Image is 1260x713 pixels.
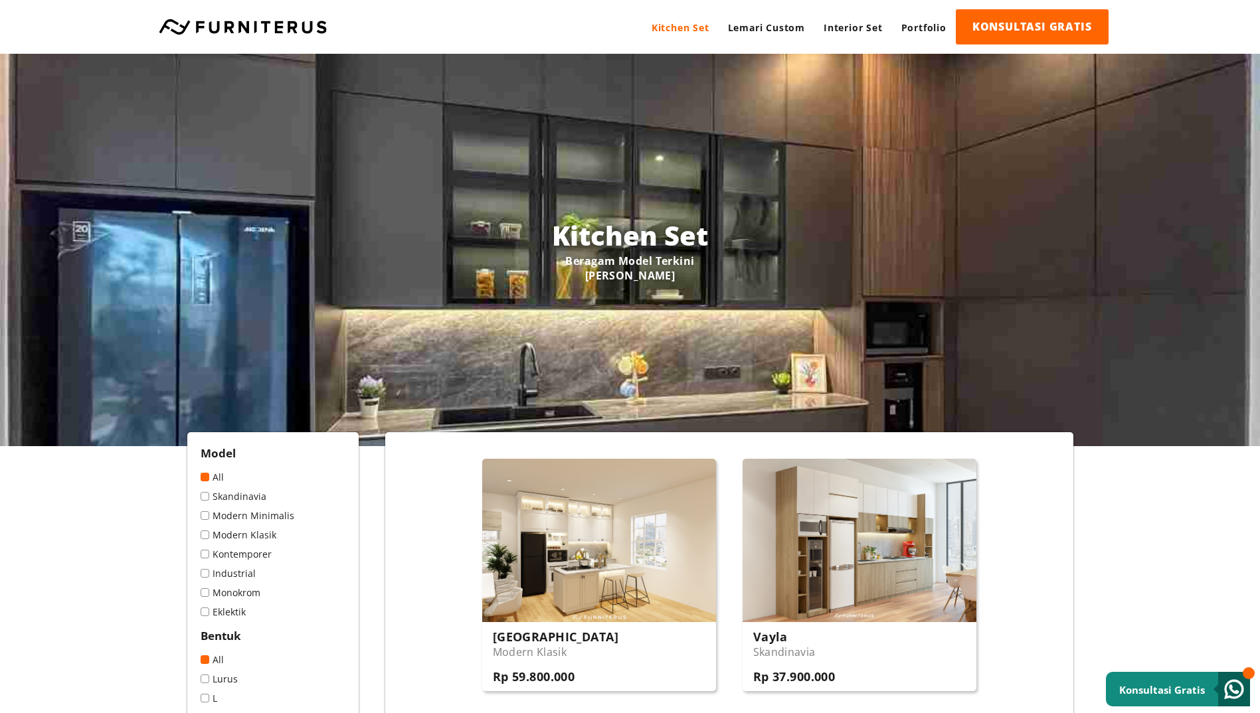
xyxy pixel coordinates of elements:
h3: Rp 59.800.000 [493,669,618,684]
a: Konsultasi Gratis [1106,672,1250,706]
a: Vayla Skandinavia Rp 37.900.000 [743,459,976,691]
p: Beragam Model Terkini [PERSON_NAME] [260,254,1000,283]
a: Kontemporer [201,548,345,560]
a: Kitchen Set [642,9,719,46]
a: Modern Klasik [201,528,345,541]
a: KONSULTASI GRATIS [956,9,1109,44]
p: Modern Klasik [493,645,618,659]
h3: [GEOGRAPHIC_DATA] [493,629,618,645]
a: Lurus [201,673,345,685]
h1: Kitchen Set [260,217,1000,254]
a: Skandinavia [201,490,345,503]
p: Skandinavia [753,645,836,659]
img: vayla-view-1.jpg [743,459,976,622]
a: All [201,653,345,666]
h2: Model [201,445,345,461]
img: Island-Modern-Classic-03_View_02.RGB_color.0000.jpg [482,459,716,622]
h3: Vayla [753,629,836,645]
a: Eklektik [201,605,345,618]
a: [GEOGRAPHIC_DATA] Modern Klasik Rp 59.800.000 [482,459,716,691]
small: Konsultasi Gratis [1119,683,1205,696]
a: Lemari Custom [719,9,814,46]
a: L [201,692,345,704]
a: Portfolio [892,9,956,46]
a: Interior Set [814,9,892,46]
a: Modern Minimalis [201,509,345,522]
h2: Bentuk [201,628,345,643]
h3: Rp 37.900.000 [753,669,836,684]
a: All [201,471,345,483]
a: Industrial [201,567,345,580]
a: Monokrom [201,586,345,599]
